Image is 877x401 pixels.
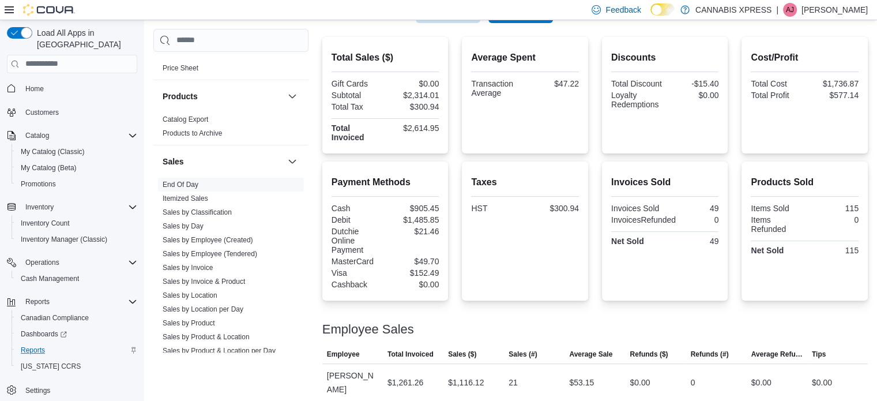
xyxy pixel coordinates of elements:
[12,358,142,374] button: [US_STATE] CCRS
[163,180,198,189] span: End Of Day
[163,249,257,258] span: Sales by Employee (Tendered)
[163,319,215,327] a: Sales by Product
[16,359,137,373] span: Washington CCRS
[16,216,74,230] a: Inventory Count
[751,79,802,88] div: Total Cost
[611,51,719,65] h2: Discounts
[650,3,675,16] input: Dark Mode
[163,291,217,299] a: Sales by Location
[21,274,79,283] span: Cash Management
[332,257,383,266] div: MasterCard
[611,79,663,88] div: Total Discount
[332,79,383,88] div: Gift Cards
[332,215,383,224] div: Debit
[163,278,245,286] a: Sales by Invoice & Product
[751,175,859,189] h2: Products Sold
[471,204,522,213] div: HST
[25,131,49,140] span: Catalog
[32,27,137,50] span: Load All Apps in [GEOGRAPHIC_DATA]
[471,79,522,98] div: Transaction Average
[25,203,54,212] span: Inventory
[21,313,89,323] span: Canadian Compliance
[2,128,142,144] button: Catalog
[751,204,802,213] div: Items Sold
[751,91,802,100] div: Total Profit
[667,91,718,100] div: $0.00
[807,204,859,213] div: 115
[327,350,360,359] span: Employee
[163,115,208,123] a: Catalog Export
[16,327,71,341] a: Dashboards
[21,346,45,355] span: Reports
[16,327,137,341] span: Dashboards
[21,82,48,96] a: Home
[163,250,257,258] a: Sales by Employee (Tendered)
[776,3,778,17] p: |
[528,204,579,213] div: $300.94
[12,342,142,358] button: Reports
[2,254,142,271] button: Operations
[16,272,84,286] a: Cash Management
[163,333,250,341] a: Sales by Product & Location
[25,108,59,117] span: Customers
[667,204,718,213] div: 49
[21,256,64,269] button: Operations
[23,4,75,16] img: Cova
[21,329,67,339] span: Dashboards
[387,91,439,100] div: $2,314.01
[807,215,859,224] div: 0
[332,175,439,189] h2: Payment Methods
[332,268,383,278] div: Visa
[163,346,276,355] span: Sales by Product & Location per Day
[163,263,213,272] span: Sales by Invoice
[285,155,299,168] button: Sales
[695,3,771,17] p: CANNABIS XPRESS
[163,156,283,167] button: Sales
[21,295,137,309] span: Reports
[21,200,137,214] span: Inventory
[163,129,222,137] a: Products to Archive
[163,277,245,286] span: Sales by Invoice & Product
[751,215,802,234] div: Items Refunded
[163,208,232,217] span: Sales by Classification
[163,235,253,245] span: Sales by Employee (Created)
[12,326,142,342] a: Dashboards
[16,145,137,159] span: My Catalog (Classic)
[285,89,299,103] button: Products
[387,376,423,389] div: $1,261.26
[16,359,85,373] a: [US_STATE] CCRS
[387,227,439,236] div: $21.46
[16,177,61,191] a: Promotions
[25,258,59,267] span: Operations
[332,51,439,65] h2: Total Sales ($)
[387,215,439,224] div: $1,485.85
[16,343,137,357] span: Reports
[322,364,383,401] div: [PERSON_NAME]
[611,204,663,213] div: Invoices Sold
[21,105,137,119] span: Customers
[163,194,208,203] a: Itemized Sales
[2,381,142,398] button: Settings
[667,79,718,88] div: -$15.40
[812,376,832,389] div: $0.00
[21,362,81,371] span: [US_STATE] CCRS
[163,64,198,72] a: Price Sheet
[21,129,54,143] button: Catalog
[16,216,137,230] span: Inventory Count
[21,256,137,269] span: Operations
[16,272,137,286] span: Cash Management
[387,102,439,111] div: $300.94
[163,222,204,231] span: Sales by Day
[611,175,719,189] h2: Invoices Sold
[163,305,243,313] a: Sales by Location per Day
[16,161,81,175] a: My Catalog (Beta)
[332,123,364,142] strong: Total Invoiced
[807,91,859,100] div: $577.14
[509,376,518,389] div: 21
[611,215,676,224] div: InvoicesRefunded
[807,246,859,255] div: 115
[163,264,213,272] a: Sales by Invoice
[611,91,663,109] div: Loyalty Redemptions
[21,200,58,214] button: Inventory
